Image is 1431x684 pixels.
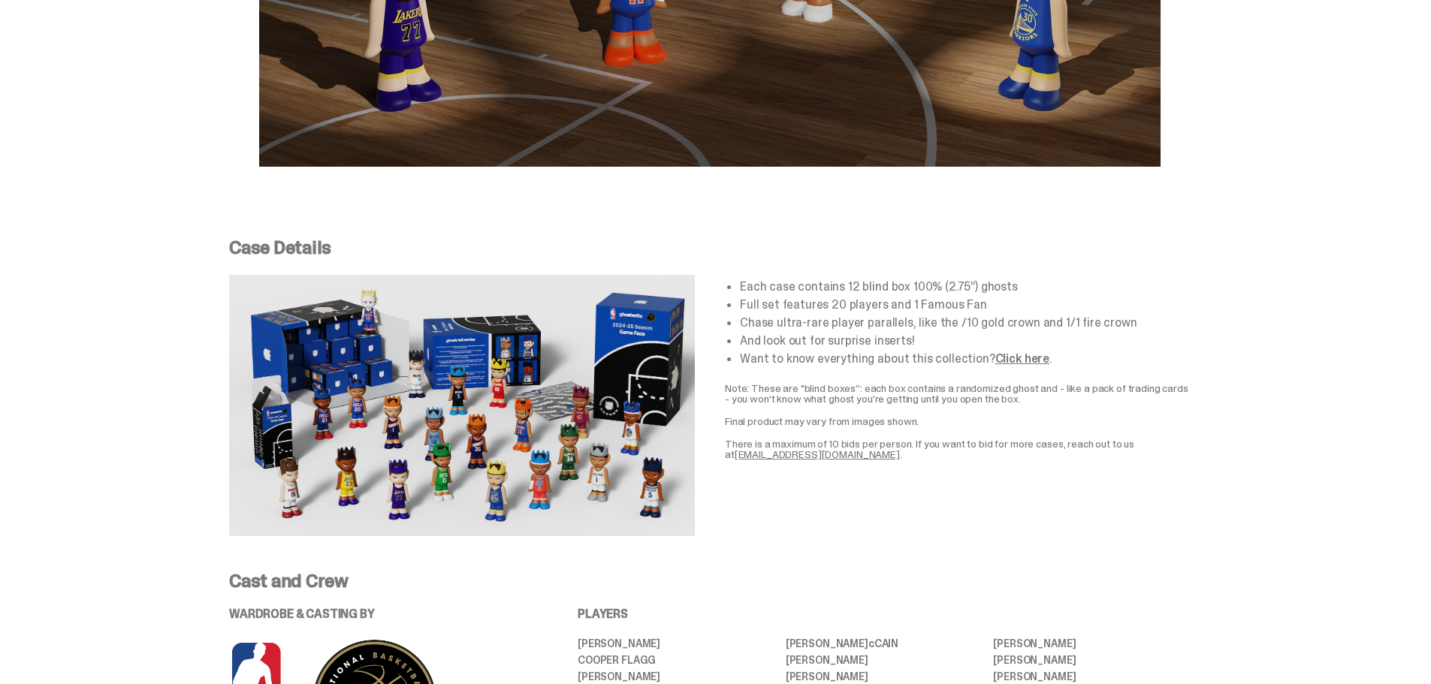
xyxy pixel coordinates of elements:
[578,638,775,649] li: [PERSON_NAME]
[578,671,775,682] li: [PERSON_NAME]
[993,638,1191,649] li: [PERSON_NAME]
[868,637,874,650] span: c
[993,671,1191,682] li: [PERSON_NAME]
[740,317,1191,329] li: Chase ultra-rare player parallels, like the /10 gold crown and 1/1 fire crown
[995,351,1049,366] a: Click here
[578,608,1191,620] p: PLAYERS
[740,299,1191,311] li: Full set features 20 players and 1 Famous Fan
[786,655,983,665] li: [PERSON_NAME]
[786,671,983,682] li: [PERSON_NAME]
[229,275,695,536] img: NBA-Case-Details.png
[740,335,1191,347] li: And look out for surprise inserts!
[740,353,1191,365] li: Want to know everything about this collection? .
[740,281,1191,293] li: Each case contains 12 blind box 100% (2.75”) ghosts
[229,608,536,620] p: WARDROBE & CASTING BY
[786,638,983,649] li: [PERSON_NAME] CAIN
[993,655,1191,665] li: [PERSON_NAME]
[725,438,1191,460] p: There is a maximum of 10 bids per person. If you want to bid for more cases, reach out to us at .
[229,572,1191,590] p: Cast and Crew
[578,655,775,665] li: Cooper Flagg
[725,416,1191,426] p: Final product may vary from images shown.
[229,239,1191,257] p: Case Details
[735,447,900,461] a: [EMAIL_ADDRESS][DOMAIN_NAME]
[725,383,1191,404] p: Note: These are "blind boxes”: each box contains a randomized ghost and - like a pack of trading ...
